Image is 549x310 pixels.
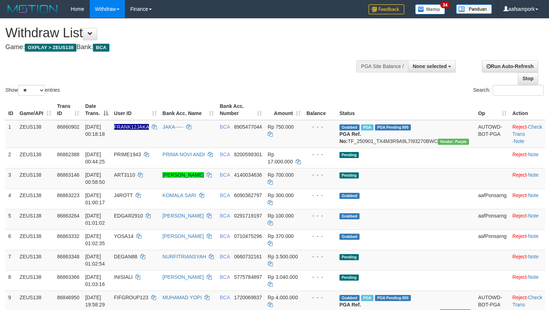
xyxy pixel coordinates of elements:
[306,192,334,199] div: - - -
[440,2,450,8] span: 34
[339,131,361,144] b: PGA Ref. No:
[339,295,360,301] span: Grabbed
[510,100,545,120] th: Action
[339,193,360,199] span: Grabbed
[85,233,105,246] span: [DATE] 01:02:35
[220,213,230,219] span: BCA
[234,124,262,130] span: Copy 8905477044 to clipboard
[268,172,294,178] span: Rp 700.000
[510,250,545,270] td: ·
[512,192,527,198] a: Reject
[475,100,509,120] th: Op: activate to sort column ascending
[339,275,359,281] span: Pending
[493,85,544,96] input: Search:
[528,233,539,239] a: Note
[85,152,105,164] span: [DATE] 00:44:25
[114,172,135,178] span: ART3110
[85,295,105,307] span: [DATE] 19:58:29
[306,171,334,178] div: - - -
[57,172,79,178] span: 86863146
[57,213,79,219] span: 86863264
[268,192,294,198] span: Rp 300.000
[220,295,230,300] span: BCA
[57,274,79,280] span: 86863366
[114,274,133,280] span: INISIALI
[528,254,539,259] a: Note
[339,234,360,240] span: Grabbed
[456,4,492,14] img: panduan.png
[339,213,360,219] span: Grabbed
[512,233,527,239] a: Reject
[475,120,509,148] td: AUTOWD-BOT-PGA
[5,148,17,168] td: 2
[220,274,230,280] span: BCA
[234,274,262,280] span: Copy 5775784897 to clipboard
[163,152,205,157] a: PRIMA NOVI ANDI
[413,63,447,69] span: None selected
[512,213,527,219] a: Reject
[234,192,262,198] span: Copy 6090382797 to clipboard
[339,254,359,260] span: Pending
[510,148,545,168] td: ·
[268,295,298,300] span: Rp 4.000.000
[234,152,262,157] span: Copy 8200598301 to clipboard
[375,295,411,301] span: PGA Pending
[375,124,411,130] span: PGA Pending
[528,192,539,198] a: Note
[268,233,294,239] span: Rp 370.000
[85,254,105,267] span: [DATE] 01:02:54
[337,120,475,148] td: TF_250901_TX4M3R9A9L7I93270BWC
[304,100,337,120] th: Balance
[5,85,60,96] label: Show entries
[518,72,538,85] a: Stop
[512,152,527,157] a: Reject
[510,189,545,209] td: ·
[57,254,79,259] span: 86863348
[114,152,141,157] span: PRIME1943
[114,295,149,300] span: FIFGROUP123
[5,229,17,250] td: 6
[5,26,359,40] h1: Withdraw List
[85,213,105,226] span: [DATE] 01:01:02
[339,152,359,158] span: Pending
[356,60,408,72] div: PGA Site Balance /
[114,233,133,239] span: YOSA14
[5,4,60,14] img: MOTION_logo.png
[85,172,105,185] span: [DATE] 00:58:50
[339,124,360,130] span: Grabbed
[17,250,54,270] td: ZEUS138
[57,192,79,198] span: 86863223
[17,168,54,189] td: ZEUS138
[17,270,54,291] td: ZEUS138
[528,172,539,178] a: Note
[17,120,54,148] td: ZEUS138
[163,172,204,178] a: [PERSON_NAME]
[512,295,527,300] a: Reject
[17,100,54,120] th: Game/API: activate to sort column ascending
[510,168,545,189] td: ·
[369,4,404,14] img: Feedback.jpg
[268,124,294,130] span: Rp 750.000
[512,274,527,280] a: Reject
[82,100,111,120] th: Date Trans.: activate to sort column descending
[528,213,539,219] a: Note
[5,168,17,189] td: 3
[163,192,196,198] a: KOMALA SARI
[438,139,469,145] span: Vendor URL: https://trx4.1velocity.biz
[512,254,527,259] a: Reject
[268,274,298,280] span: Rp 3.040.000
[114,213,143,219] span: EDGAR2910
[57,124,79,130] span: 86860902
[54,100,82,120] th: Trans ID: activate to sort column ascending
[306,273,334,281] div: - - -
[25,44,76,52] span: OXPLAY > ZEUS138
[306,233,334,240] div: - - -
[306,212,334,219] div: - - -
[234,172,262,178] span: Copy 4140034636 to clipboard
[57,233,79,239] span: 86863332
[510,229,545,250] td: ·
[163,274,204,280] a: [PERSON_NAME]
[234,254,262,259] span: Copy 0660732161 to clipboard
[5,189,17,209] td: 4
[514,138,525,144] a: Note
